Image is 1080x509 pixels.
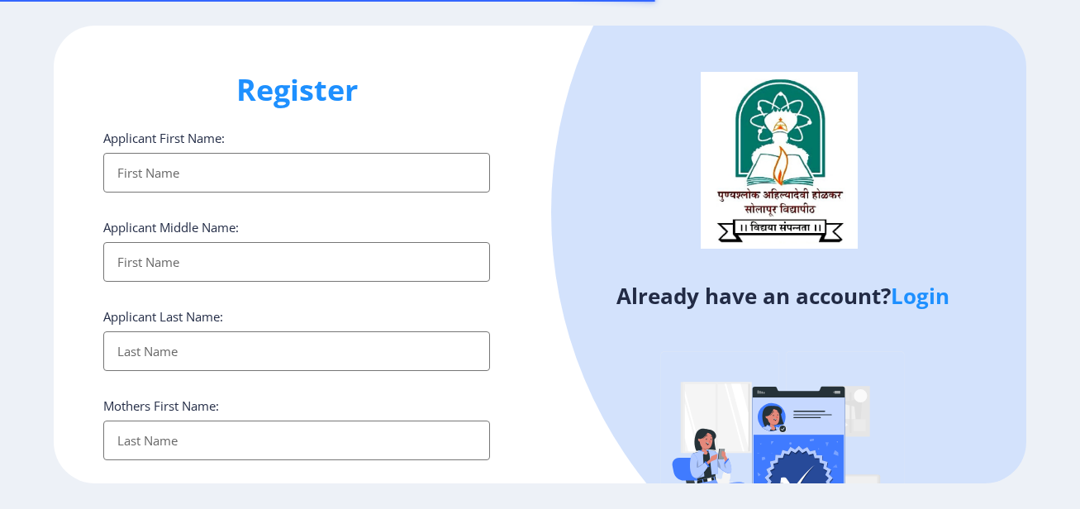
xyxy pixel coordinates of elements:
label: Mothers First Name: [103,397,219,414]
label: Applicant First Name: [103,130,225,146]
input: First Name [103,242,490,282]
a: Login [891,281,949,311]
h4: Already have an account? [552,283,1013,309]
input: Last Name [103,421,490,460]
label: Applicant Last Name: [103,308,223,325]
input: Last Name [103,331,490,371]
input: First Name [103,153,490,193]
img: logo [701,72,858,249]
label: Applicant Middle Name: [103,219,239,235]
h1: Register [103,70,490,110]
